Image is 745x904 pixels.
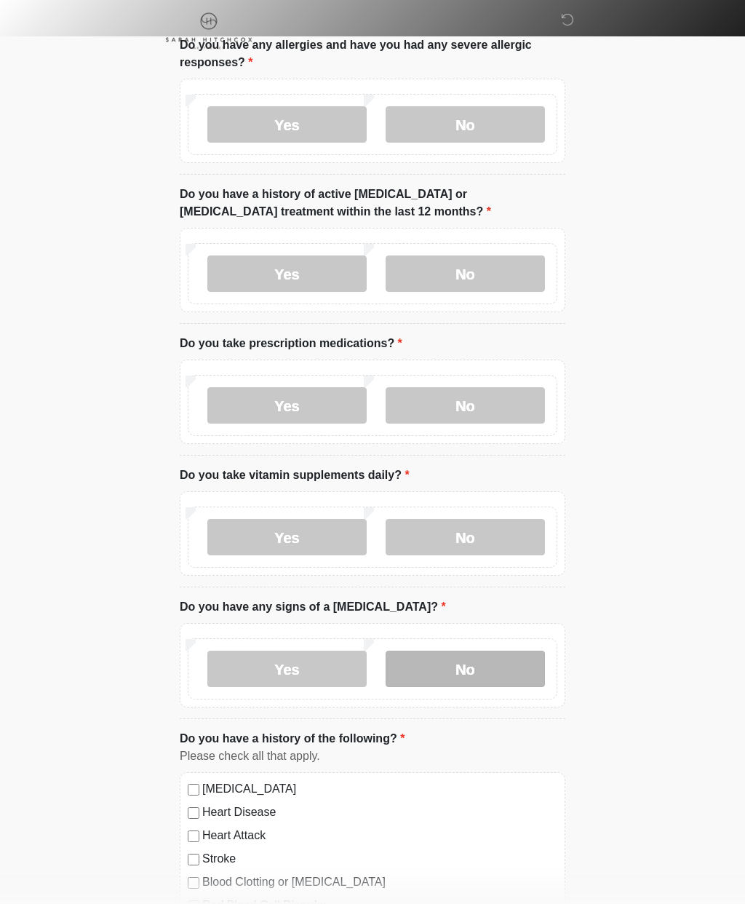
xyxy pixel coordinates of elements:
label: Do you take vitamin supplements daily? [180,467,410,484]
label: No [386,106,545,143]
img: Sarah Hitchcox Aesthetics Logo [165,11,252,49]
label: Yes [207,106,367,143]
label: Heart Disease [202,804,557,821]
label: Do you have any signs of a [MEDICAL_DATA]? [180,598,446,616]
label: No [386,255,545,292]
label: Heart Attack [202,827,557,844]
input: [MEDICAL_DATA] [188,784,199,796]
label: No [386,519,545,555]
label: Yes [207,651,367,687]
div: Please check all that apply. [180,748,565,765]
label: Stroke [202,850,557,868]
label: [MEDICAL_DATA] [202,780,557,798]
label: No [386,651,545,687]
label: Do you have a history of the following? [180,730,405,748]
label: Yes [207,255,367,292]
label: Blood Clotting or [MEDICAL_DATA] [202,873,557,891]
label: Yes [207,519,367,555]
input: Heart Disease [188,807,199,819]
input: Blood Clotting or [MEDICAL_DATA] [188,877,199,889]
label: No [386,387,545,424]
label: Do you take prescription medications? [180,335,402,352]
label: Do you have a history of active [MEDICAL_DATA] or [MEDICAL_DATA] treatment within the last 12 mon... [180,186,565,221]
label: Yes [207,387,367,424]
input: Heart Attack [188,830,199,842]
input: Stroke [188,854,199,865]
